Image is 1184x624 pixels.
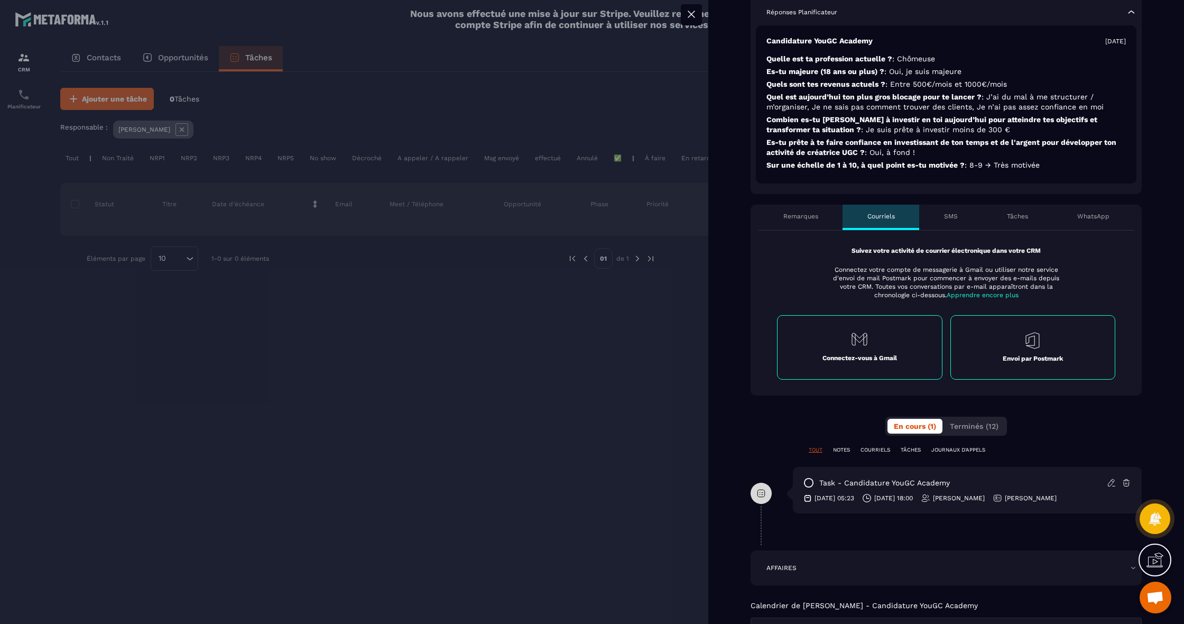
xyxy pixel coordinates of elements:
p: Réponses Planificateur [766,8,837,16]
span: : Entre 500€/mois et 1000€/mois [885,80,1007,88]
p: Tâches [1007,212,1028,221]
p: Sur une échelle de 1 à 10, à quel point es-tu motivée ? [766,160,1126,170]
p: [DATE] 18:00 [874,494,913,502]
p: TÂCHES [901,446,921,454]
a: Ouvrir le chat [1140,582,1171,613]
p: Remarques [783,212,818,221]
p: COURRIELS [861,446,890,454]
p: [DATE] 05:23 [815,494,854,502]
p: Es-tu prête à te faire confiance en investissant de ton temps et de l'argent pour développer ton ... [766,137,1126,158]
p: Connectez votre compte de messagerie à Gmail ou utiliser notre service d'envoi de mail Postmark p... [826,265,1066,299]
p: JOURNAUX D'APPELS [931,446,985,454]
span: Terminés (12) [950,422,998,430]
p: Quels sont tes revenus actuels ? [766,79,1126,89]
p: SMS [944,212,958,221]
span: Apprendre encore plus [947,291,1019,299]
p: Suivez votre activité de courrier électronique dans votre CRM [777,246,1115,255]
p: Quel est aujourd’hui ton plus gros blocage pour te lancer ? [766,92,1126,112]
span: : Oui, je suis majeure [884,67,961,76]
p: [PERSON_NAME] [1005,494,1057,502]
p: Combien es-tu [PERSON_NAME] à investir en toi aujourd’hui pour atteindre tes objectifs et transfo... [766,115,1126,135]
p: [DATE] [1105,37,1126,45]
span: En cours (1) [894,422,936,430]
p: WhatsApp [1077,212,1109,221]
p: Envoi par Postmark [1003,354,1063,363]
p: TOUT [809,446,822,454]
p: Candidature YouGC Academy [766,36,873,46]
p: Courriels [867,212,895,221]
p: task - Candidature YouGC Academy [819,478,950,488]
p: Calendrier de [PERSON_NAME] - Candidature YouGC Academy [751,601,978,610]
p: Quelle est ta profession actuelle ? [766,54,1126,64]
p: Connectez-vous à Gmail [822,354,897,362]
p: Es-tu majeure (18 ans ou plus) ? [766,67,1126,77]
p: NOTES [833,446,850,454]
span: : Oui, à fond ! [865,148,915,157]
span: : Chômeuse [892,54,935,63]
button: En cours (1) [887,419,942,434]
span: : Je suis prête à investir moins de 300 € [861,125,1010,134]
p: [PERSON_NAME] [933,494,985,502]
span: : 8-9 → Très motivée [965,161,1040,169]
button: Terminés (12) [943,419,1005,434]
p: AFFAIRES [766,564,797,572]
